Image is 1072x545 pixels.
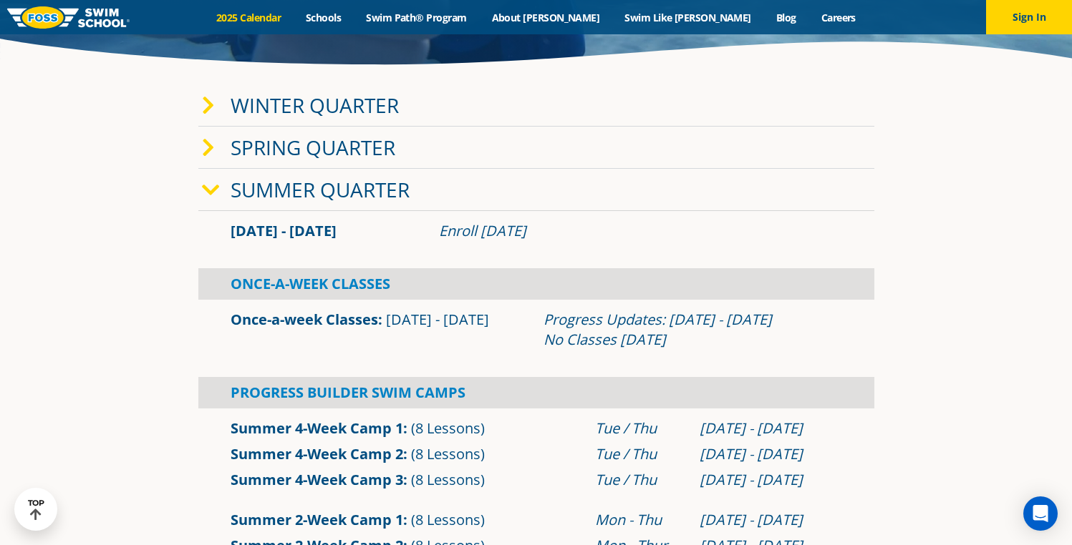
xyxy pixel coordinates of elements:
[612,11,764,24] a: Swim Like [PERSON_NAME]
[479,11,612,24] a: About [PERSON_NAME]
[700,510,842,530] div: [DATE] - [DATE]
[1023,496,1058,531] div: Open Intercom Messenger
[595,418,685,438] div: Tue / Thu
[411,470,485,489] span: (8 Lessons)
[231,470,403,489] a: Summer 4-Week Camp 3
[700,444,842,464] div: [DATE] - [DATE]
[411,444,485,463] span: (8 Lessons)
[231,444,403,463] a: Summer 4-Week Camp 2
[28,499,44,521] div: TOP
[231,418,403,438] a: Summer 4-Week Camp 1
[595,444,685,464] div: Tue / Thu
[231,92,399,119] a: Winter Quarter
[411,418,485,438] span: (8 Lessons)
[439,221,842,241] div: Enroll [DATE]
[231,176,410,203] a: Summer Quarter
[386,310,489,329] span: [DATE] - [DATE]
[7,6,130,29] img: FOSS Swim School Logo
[808,11,868,24] a: Careers
[231,134,395,161] a: Spring Quarter
[595,510,685,530] div: Mon - Thu
[411,510,485,529] span: (8 Lessons)
[700,418,842,438] div: [DATE] - [DATE]
[231,310,378,329] a: Once-a-week Classes
[231,510,403,529] a: Summer 2-Week Camp 1
[763,11,808,24] a: Blog
[700,470,842,490] div: [DATE] - [DATE]
[204,11,294,24] a: 2025 Calendar
[544,310,842,350] div: Progress Updates: [DATE] - [DATE] No Classes [DATE]
[354,11,479,24] a: Swim Path® Program
[198,377,874,408] div: Progress Builder Swim Camps
[231,221,337,240] span: [DATE] - [DATE]
[198,268,874,300] div: Once-A-Week Classes
[294,11,354,24] a: Schools
[595,470,685,490] div: Tue / Thu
